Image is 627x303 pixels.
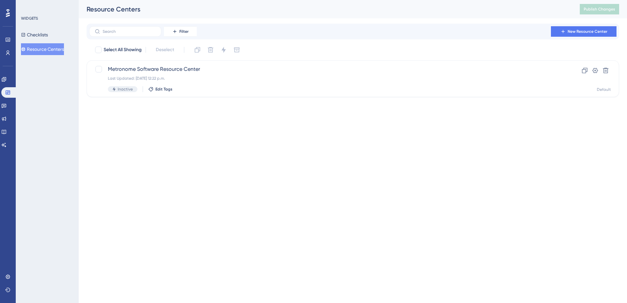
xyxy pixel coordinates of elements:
[156,46,174,54] span: Deselect
[551,26,617,37] button: New Resource Center
[584,7,615,12] span: Publish Changes
[87,5,563,14] div: Resource Centers
[108,65,545,73] span: Metronome Software Resource Center
[164,26,197,37] button: Filter
[21,43,64,55] button: Resource Centers
[108,76,545,81] div: Last Updated: [DATE] 12:22 p.m.
[568,29,607,34] span: New Resource Center
[21,16,38,21] div: WIDGETS
[21,29,48,41] button: Checklists
[179,29,189,34] span: Filter
[155,87,172,92] span: Edit Tags
[580,4,619,14] button: Publish Changes
[103,29,156,34] input: Search
[150,44,180,56] button: Deselect
[104,46,142,54] span: Select All Showing
[597,87,611,92] div: Default
[118,87,133,92] span: Inactive
[148,87,172,92] button: Edit Tags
